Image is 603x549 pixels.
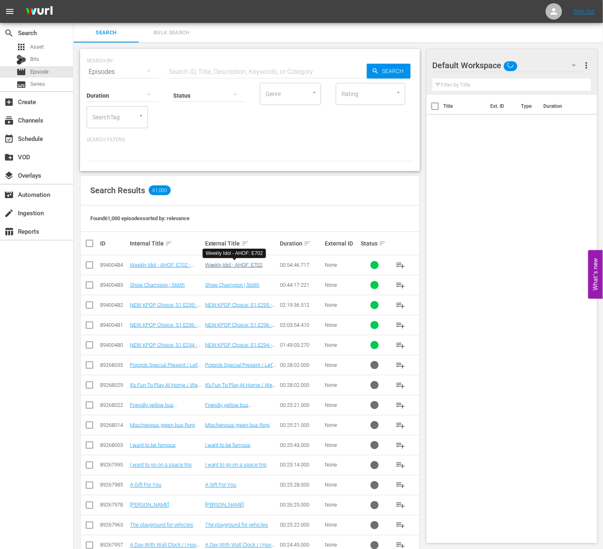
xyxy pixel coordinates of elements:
div: 00:28:02.000 [280,362,322,368]
div: 89267995 [100,462,127,468]
span: sort [165,240,172,247]
th: Type [516,95,538,118]
span: playlist_add [396,280,406,290]
a: NEW KPOP Choice: S1 E295 - Fresh Hits On Stage [205,302,276,314]
span: VOD [4,152,14,162]
a: I want to go on a space trip [130,462,192,468]
div: 89267957 [100,542,127,548]
a: NEW KPOP Choice: S1 E296 - 5th Gen Hot Rookies [130,322,201,334]
th: Ext. ID [485,95,516,118]
a: Friendly yellow bus [PERSON_NAME] [205,402,252,414]
span: Schedule [4,134,14,144]
a: Mischievous green bus Rogi [130,422,195,428]
span: playlist_add [396,360,406,370]
span: playlist_add [396,520,406,530]
span: Search [379,64,411,78]
span: Found 61,000 episodes sorted by: relevance [90,215,190,221]
a: The playground for vehicles [130,522,193,528]
div: External ID [325,240,358,247]
button: playlist_add [391,335,411,355]
div: 89400480 [100,342,127,348]
div: 00:28:02.000 [280,382,322,388]
span: playlist_add [396,340,406,350]
div: Episodes [87,60,159,83]
div: Default Workspace [433,54,584,77]
span: Search [78,28,134,38]
a: A Gift For You [130,482,161,488]
a: Sign Out [574,8,595,15]
button: Open Feedback Widget [588,250,603,299]
div: None [325,422,358,428]
div: None [325,322,358,328]
div: 00:25:21.000 [280,422,322,428]
div: 89267985 [100,482,127,488]
div: 00:26:25.000 [280,502,322,508]
button: playlist_add [391,255,411,275]
div: 01:49:03.270 [280,342,322,348]
div: None [325,382,358,388]
button: playlist_add [391,495,411,515]
span: Channels [4,116,14,125]
div: None [325,362,358,368]
button: playlist_add [391,516,411,535]
div: None [325,522,358,528]
div: None [325,282,358,288]
div: 00:25:21.000 [280,402,322,408]
span: more_vert [581,60,591,70]
div: 89400481 [100,322,127,328]
button: Search [367,64,411,78]
button: playlist_add [391,475,411,495]
a: Weekly Idol - AHOF: E702 - NEW [DOMAIN_NAME] - SSTV - 202509 [130,262,202,280]
span: playlist_add [396,420,406,430]
th: Title [444,95,486,118]
div: 89268014 [100,422,127,428]
span: sort [241,240,249,247]
div: 89400483 [100,282,127,288]
a: Friendly yellow bus [PERSON_NAME] [130,402,177,414]
div: Bits [16,55,26,65]
button: playlist_add [391,415,411,435]
div: None [325,502,358,508]
div: Internal Title [130,239,202,248]
button: Open [310,89,318,96]
a: Pororo’s Special Present / Let’s Put On A Play! [130,362,201,374]
span: playlist_add [396,480,406,490]
a: Mischievous green bus Rogi [205,422,270,428]
a: A Gift For You [205,482,237,488]
a: NEW KPOP Choice: S1 E295 - Fresh Hits On Stage [130,302,201,314]
button: playlist_add [391,375,411,395]
span: Series [30,80,45,88]
div: 89267963 [100,522,127,528]
div: None [325,462,358,468]
div: Duration [280,239,322,248]
div: ID [100,240,127,247]
button: playlist_add [391,455,411,475]
div: None [325,302,358,308]
div: 00:44:17.221 [280,282,322,288]
span: Asset [16,42,26,52]
span: Bits [30,55,39,63]
div: 89268029 [100,382,127,388]
div: 00:24:45.000 [280,542,322,548]
span: Search Results [90,185,145,195]
div: 02:03:54.410 [280,322,322,328]
span: Series [16,80,26,89]
div: 89400484 [100,262,127,268]
span: Episode [30,68,49,76]
div: None [325,402,358,408]
a: Weekly Idol - AHOF: E702 [205,262,263,268]
span: playlist_add [396,260,406,270]
span: Ingestion [4,208,14,218]
span: Create [4,97,14,107]
a: Pororo’s Special Present / Let’s Put On A Play! [205,362,276,374]
span: playlist_add [396,440,406,450]
div: 00:25:14.000 [280,462,322,468]
a: NEW KPOP Choice: S1 E294 - Candy Coated Melodies [205,342,276,354]
div: None [325,482,358,488]
a: [PERSON_NAME] [130,502,169,508]
a: It’s Fun To Play At Home / We Want To Go To Space [130,382,201,394]
button: playlist_add [391,435,411,455]
a: Show Champion | 566th [130,282,185,288]
span: playlist_add [396,300,406,310]
div: 89268035 [100,362,127,368]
